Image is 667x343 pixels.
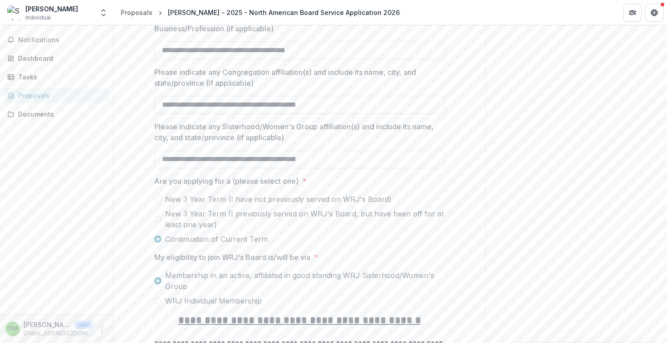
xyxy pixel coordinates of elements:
div: [PERSON_NAME] [25,4,78,14]
p: [PERSON_NAME] [24,320,71,329]
p: Business/Profession (if applicable) [154,23,274,34]
p: My eligibility to join WRJ's Board is/will be via [154,252,310,263]
span: WRJ Individual Membership [165,295,262,306]
button: Open entity switcher [97,4,110,22]
div: Sabrina Miller [9,326,17,332]
div: Proposals [121,8,152,17]
span: New 3 Year Term (I previously served on WRJ's Board, but have been off for at least one year) [165,208,445,230]
span: Membership in an active, affiliated in good standing WRJ Sisterhood/Women's Group [165,270,445,292]
span: New 3 Year Term (I have not previously served on WRJ's Board) [165,194,392,205]
a: Proposals [4,88,109,103]
p: User [74,321,93,329]
button: Get Help [645,4,663,22]
a: Dashboard [4,51,109,66]
button: More [97,323,108,334]
button: Notifications [4,33,109,47]
span: Individual [25,14,51,22]
span: Continuation of Current Term [165,234,268,245]
button: Partners [623,4,642,22]
div: [PERSON_NAME] - 2025 - North American Board Service Application 2026 [168,8,400,17]
div: Documents [18,109,102,119]
img: Sabrina Polly Miller [7,5,22,20]
a: Documents [4,107,109,122]
p: Please indicate any Congregation affiliation(s) and include its name, city, and state/province (i... [154,67,439,88]
div: Tasks [18,72,102,82]
a: Proposals [117,6,156,19]
p: [EMAIL_ADDRESS][DOMAIN_NAME] [24,329,93,338]
a: Tasks [4,69,109,84]
p: Are you applying for a (please select one) [154,176,299,186]
nav: breadcrumb [117,6,403,19]
div: Dashboard [18,54,102,63]
div: Proposals [18,91,102,100]
span: Notifications [18,36,106,44]
p: Please indicate any Sisterhood/Women's Group affiliation(s) and include its name, city, and state... [154,121,439,143]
